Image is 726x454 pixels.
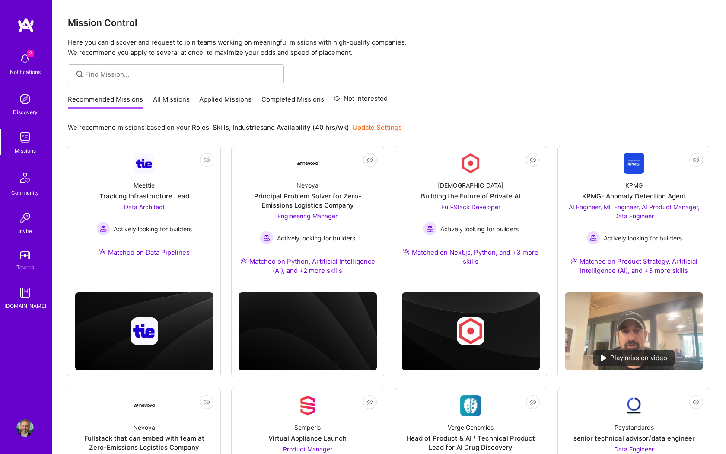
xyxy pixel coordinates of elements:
img: Company Logo [297,162,318,165]
div: Notifications [10,67,41,77]
b: Availability (40 hrs/wk) [277,123,349,131]
i: icon EyeClosed [529,157,536,163]
div: senior technical advisor/data engineer [573,434,695,443]
i: icon EyeClosed [203,157,210,163]
b: Roles [192,123,209,131]
img: Ateam Purple Icon [240,257,247,264]
img: Ateam Purple Icon [570,257,577,264]
img: cover [402,292,540,371]
div: Tokens [16,263,34,272]
div: Tracking Infrastructure Lead [99,192,189,201]
div: Head of Product & AI / Technical Product Lead for AI Drug Discovery [402,434,540,452]
a: Completed Missions [261,95,324,109]
div: Matched on Python, Artificial Intelligence (AI), and +2 more skills [239,257,377,275]
div: Virtual Appliance Launch [268,434,347,443]
p: We recommend missions based on your , , and . [68,123,402,132]
div: Nevoya [133,423,155,432]
div: Invite [19,227,32,236]
img: Company logo [294,317,322,345]
i: icon EyeClosed [203,399,210,406]
span: Full-Stack Developer [441,203,500,211]
div: [DEMOGRAPHIC_DATA] [438,181,503,190]
img: User Avatar [16,419,34,437]
img: Company Logo [134,395,155,416]
p: Here you can discover and request to join teams working on meaningful missions with high-quality ... [68,37,710,58]
span: Actively looking for builders [277,233,355,243]
img: guide book [16,284,34,301]
div: KPMG- Anomaly Detection Agent [582,192,686,201]
i: icon EyeClosed [366,399,373,406]
img: Company Logo [460,153,481,174]
span: Product Manager [283,445,332,453]
img: discovery [16,90,34,108]
div: [DOMAIN_NAME] [4,301,46,310]
img: Invite [16,209,34,227]
img: Company Logo [134,154,155,173]
img: Actively looking for builders [423,222,437,236]
div: Paystandards [615,423,654,432]
img: tokens [20,251,30,259]
span: Engineering Manager [277,212,338,220]
img: cover [239,292,377,371]
div: Matched on Next.js, Python, and +3 more skills [402,248,540,266]
div: Matched on Product Strategy, Artificial Intelligence (AI), and +3 more skills [565,257,703,275]
i: icon EyeClosed [366,157,373,163]
span: 2 [27,50,34,57]
a: Company LogoNevoyaPrincipal Problem Solver for Zero-Emissions Logistics CompanyEngineering Manage... [239,153,377,285]
a: Update Settings [353,123,402,131]
input: Find Mission... [85,70,277,79]
b: Skills [213,123,229,131]
span: Data Engineer [614,445,654,453]
span: AI Engineer, ML Engineer, AI Product Manager, Data Engineer [569,203,700,220]
img: logo [17,17,35,33]
i: icon SearchGrey [75,69,85,79]
i: icon EyeClosed [529,399,536,406]
a: Company LogoKPMGKPMG- Anomaly Detection AgentAI Engineer, ML Engineer, AI Product Manager, Data E... [565,153,703,285]
img: Company Logo [297,395,318,416]
div: KPMG [625,181,643,190]
a: Recommended Missions [68,95,143,109]
a: Not Interested [334,93,388,109]
div: Semperis [294,423,321,432]
div: Fullstack that can embed with team at Zero-Emissions Logistics Company [75,434,213,452]
i: icon EyeClosed [693,399,700,406]
img: teamwork [16,129,34,146]
img: bell [16,50,34,67]
a: Company LogoMeettieTracking Infrastructure LeadData Architect Actively looking for buildersActive... [75,153,213,267]
img: Actively looking for builders [96,222,110,236]
a: Company Logo[DEMOGRAPHIC_DATA]Building the Future of Private AIFull-Stack Developer Actively look... [402,153,540,276]
img: Community [15,167,35,188]
img: No Mission [565,292,703,370]
span: Actively looking for builders [114,224,192,233]
img: Company Logo [624,395,644,416]
div: Community [11,188,39,197]
a: Applied Missions [199,95,252,109]
img: Company Logo [460,395,481,416]
div: Building the Future of Private AI [421,192,520,201]
span: Actively looking for builders [604,233,682,243]
b: Industries [232,123,264,131]
img: Actively looking for builders [260,231,274,245]
span: Actively looking for builders [440,224,519,233]
div: Discovery [13,108,38,117]
img: Company logo [457,317,484,345]
div: Matched on Data Pipelines [99,248,190,257]
a: User Avatar [14,419,36,437]
div: Verge Genomics [448,423,494,432]
div: Play mission video [593,350,675,366]
span: Data Architect [124,203,165,211]
img: Ateam Purple Icon [403,248,410,255]
div: Meettie [134,181,155,190]
h3: Mission Control [68,17,710,28]
img: cover [75,292,213,371]
div: Nevoya [296,181,318,190]
img: Actively looking for builders [586,231,600,245]
a: All Missions [153,95,190,109]
div: Missions [15,146,36,155]
i: icon EyeClosed [693,157,700,163]
img: Company Logo [624,153,644,174]
img: play [601,355,607,361]
div: Principal Problem Solver for Zero-Emissions Logistics Company [239,192,377,210]
img: Company logo [131,317,158,345]
img: Ateam Purple Icon [99,248,106,255]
